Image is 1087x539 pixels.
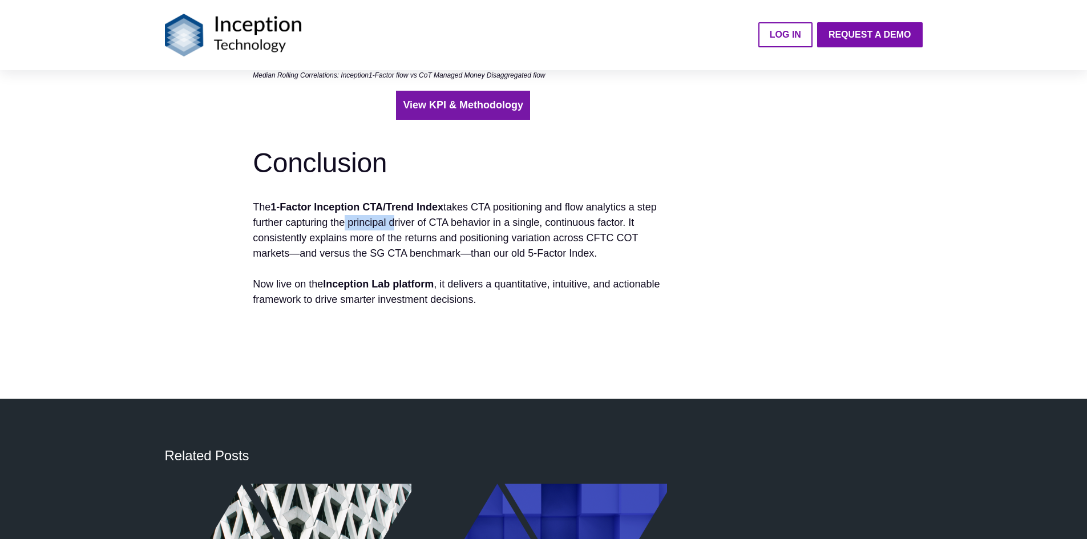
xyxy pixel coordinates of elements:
[770,30,801,39] strong: LOG IN
[253,71,545,79] i: Median Rolling Correlations: Inception1-Factor flow vs CoT Managed Money Disaggregated flow
[253,277,673,307] p: Now live on the , it delivers a quantitative, intuitive, and actionable framework to drive smarte...
[829,30,911,39] strong: Request a Demo
[165,448,923,464] h5: Related Posts
[817,22,923,47] a: Request a Demo
[403,98,523,113] a: View KPI & Methodology
[270,201,443,213] strong: 1-Factor Inception CTA/Trend Index
[253,200,673,261] p: The takes CTA positioning and flow analytics a step further capturing the principal driver of CTA...
[253,147,673,179] h2: Conclusion
[323,278,434,290] strong: Inception Lab platform
[165,14,302,56] img: Logo
[396,91,530,120] button: View KPI & Methodology
[403,99,523,111] b: View KPI & Methodology
[758,22,813,47] a: LOG IN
